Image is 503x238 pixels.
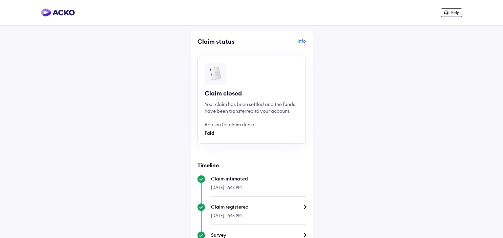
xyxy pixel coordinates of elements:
span: Help [450,10,459,15]
img: horizontal-gradient.png [41,8,75,17]
div: Claim status [197,38,250,45]
div: [DATE] 12:43 PM [211,182,306,197]
div: Claim intimated [211,175,306,182]
div: Info [253,38,306,50]
div: Reason for claim denial [205,121,279,128]
div: Paid [205,130,279,136]
h6: Timeline [197,162,306,169]
div: Claim registered [211,203,306,210]
div: [DATE] 12:43 PM [211,210,306,225]
div: Claim closed [205,89,299,98]
div: Your claim has been settled and the funds have been transferred to your account. [205,101,299,114]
